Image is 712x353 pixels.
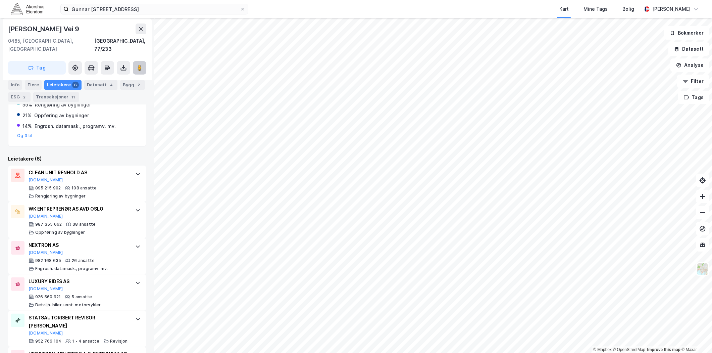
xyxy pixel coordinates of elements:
[35,122,116,130] div: Engrosh. datamask., programv. mv.
[29,277,129,285] div: LUXURY RIDES AS
[8,37,94,53] div: 0485, [GEOGRAPHIC_DATA], [GEOGRAPHIC_DATA]
[35,193,86,199] div: Rengjøring av bygninger
[35,339,61,344] div: 952 766 104
[8,61,66,75] button: Tag
[670,58,709,72] button: Analyse
[72,339,99,344] div: 1 - 4 ansatte
[29,241,129,249] div: NEXTRON AS
[110,339,128,344] div: Revisjon
[664,26,709,40] button: Bokmerker
[35,258,61,263] div: 982 168 635
[29,250,63,255] button: [DOMAIN_NAME]
[72,222,96,227] div: 38 ansatte
[29,214,63,219] button: [DOMAIN_NAME]
[17,133,33,138] button: Og 3 til
[8,80,22,89] div: Info
[21,93,28,100] div: 2
[25,80,42,89] div: Eiere
[647,347,680,352] a: Improve this map
[668,42,709,56] button: Datasett
[35,230,85,235] div: Oppføring av bygninger
[559,5,569,13] div: Kart
[22,112,32,120] div: 21%
[678,321,712,353] div: Kontrollprogram for chat
[22,122,32,130] div: 14%
[8,24,81,34] div: [PERSON_NAME] Vei 9
[29,330,63,336] button: [DOMAIN_NAME]
[583,5,608,13] div: Mine Tags
[136,81,142,88] div: 2
[70,93,77,100] div: 11
[8,155,146,163] div: Leietakere (6)
[678,321,712,353] iframe: Chat Widget
[71,294,92,300] div: 5 ansatte
[22,101,32,109] div: 59%
[593,347,612,352] a: Mapbox
[72,258,95,263] div: 26 ansatte
[84,80,117,89] div: Datasett
[35,302,101,308] div: Detaljh. biler, unnt. motorsykler
[678,91,709,104] button: Tags
[35,101,91,109] div: Rengjøring av bygninger
[69,4,240,14] input: Søk på adresse, matrikkel, gårdeiere, leietakere eller personer
[29,169,129,177] div: CLEAN UNIT RENHOLD AS
[677,75,709,88] button: Filter
[11,3,44,15] img: akershus-eiendom-logo.9091f326c980b4bce74ccdd9f866810c.svg
[72,81,79,88] div: 6
[652,5,691,13] div: [PERSON_NAME]
[29,205,129,213] div: WK ENTREPRENØR AS AVD OSLO
[120,80,145,89] div: Bygg
[108,81,115,88] div: 4
[44,80,82,89] div: Leietakere
[35,185,61,191] div: 895 215 902
[35,222,62,227] div: 987 355 662
[94,37,146,53] div: [GEOGRAPHIC_DATA], 77/233
[29,314,129,330] div: STATSAUTORISERT REVISOR [PERSON_NAME]
[613,347,646,352] a: OpenStreetMap
[696,263,709,275] img: Z
[33,92,79,101] div: Transaksjoner
[34,112,89,120] div: Oppføring av bygninger
[622,5,634,13] div: Bolig
[8,92,31,101] div: ESG
[29,286,63,292] button: [DOMAIN_NAME]
[35,266,108,271] div: Engrosh. datamask., programv. mv.
[35,294,61,300] div: 926 560 921
[29,177,63,183] button: [DOMAIN_NAME]
[71,185,97,191] div: 108 ansatte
